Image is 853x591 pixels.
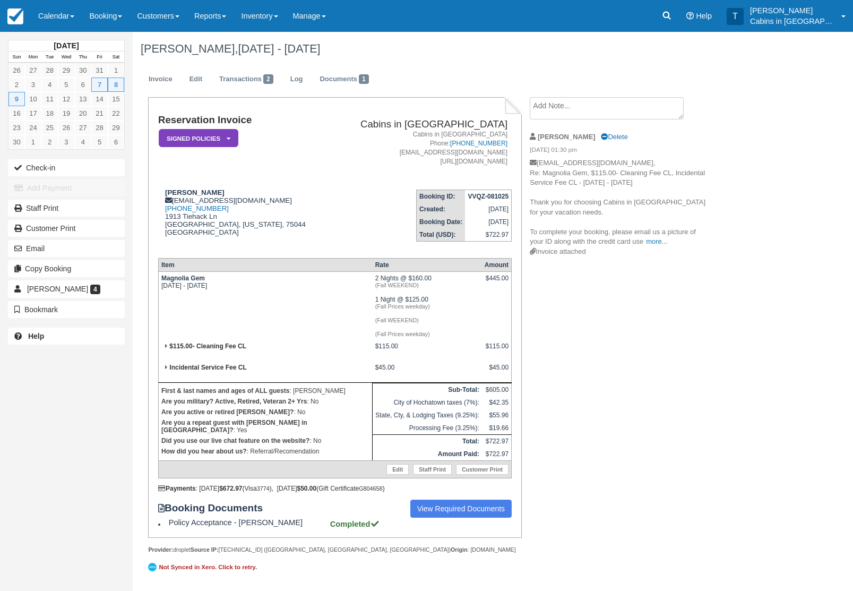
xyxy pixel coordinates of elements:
[373,271,482,340] td: 2 Nights @ $160.00 1 Night @ $125.00
[25,92,41,106] a: 10
[334,130,507,167] address: Cabins in [GEOGRAPHIC_DATA] Phone: [EMAIL_ADDRESS][DOMAIN_NAME] [URL][DOMAIN_NAME]
[482,409,512,422] td: $55.96
[58,92,74,106] a: 12
[282,69,311,90] a: Log
[465,228,511,242] td: $722.97
[8,78,25,92] a: 2
[727,8,744,25] div: T
[482,383,512,396] td: $605.00
[373,396,482,409] td: City of Hochatown taxes (7%):
[169,518,328,527] span: Policy Acceptance - [PERSON_NAME]
[75,106,91,121] a: 20
[182,69,210,90] a: Edit
[27,285,88,293] span: [PERSON_NAME]
[41,135,58,149] a: 2
[482,258,512,271] th: Amount
[375,303,479,310] em: (Fall Prices weekday)
[359,485,382,492] small: G804658
[75,52,91,63] th: Thu
[54,41,79,50] strong: [DATE]
[161,386,369,396] p: : [PERSON_NAME]
[375,282,479,288] em: (Fall WEEKEND)
[750,16,835,27] p: Cabins in [GEOGRAPHIC_DATA]
[91,135,108,149] a: 5
[375,317,479,323] em: (Fall WEEKEND)
[25,52,41,63] th: Mon
[41,121,58,135] a: 25
[373,383,482,396] th: Sub-Total:
[373,258,482,271] th: Rate
[41,52,58,63] th: Tue
[417,203,466,216] th: Created:
[468,193,509,200] strong: VVQZ-081025
[8,301,125,318] button: Bookmark
[108,135,124,149] a: 6
[297,485,316,492] strong: $50.00
[75,121,91,135] a: 27
[165,189,225,196] strong: [PERSON_NAME]
[191,546,219,553] strong: Source IP:
[169,342,246,350] strong: $115.00- Cleaning Fee CL
[161,419,307,434] strong: Are you a repeat guest with [PERSON_NAME] in [GEOGRAPHIC_DATA]?
[148,546,173,553] strong: Provider:
[161,446,369,457] p: : Referral/Recomendation
[58,78,74,92] a: 5
[530,247,709,257] div: Invoice attached
[373,422,482,435] td: Processing Fee (3.25%):
[482,448,512,461] td: $722.97
[530,158,709,247] p: [EMAIL_ADDRESS][DOMAIN_NAME], Re: Magnolia Gem, $115.00- Cleaning Fee CL, Incidental Service Fee ...
[8,92,25,106] a: 9
[161,435,369,446] p: : No
[417,190,466,203] th: Booking ID:
[28,332,44,340] b: Help
[373,434,482,448] th: Total:
[373,448,482,461] th: Amount Paid:
[238,42,320,55] span: [DATE] - [DATE]
[25,121,41,135] a: 24
[8,179,125,196] button: Add Payment
[334,119,507,130] h2: Cabins in [GEOGRAPHIC_DATA]
[58,106,74,121] a: 19
[485,364,509,380] div: $45.00
[465,203,511,216] td: [DATE]
[8,63,25,78] a: 26
[158,189,330,250] div: [EMAIL_ADDRESS][DOMAIN_NAME] 1913 Tiehack Ln [GEOGRAPHIC_DATA], [US_STATE], 75044 [GEOGRAPHIC_DATA]
[58,121,74,135] a: 26
[108,106,124,121] a: 22
[58,135,74,149] a: 3
[75,135,91,149] a: 4
[485,342,509,358] div: $115.00
[263,74,273,84] span: 2
[538,133,596,141] strong: [PERSON_NAME]
[41,63,58,78] a: 28
[91,92,108,106] a: 14
[25,106,41,121] a: 17
[91,52,108,63] th: Fri
[646,237,667,245] a: more...
[8,280,125,297] a: [PERSON_NAME] 4
[90,285,100,294] span: 4
[451,546,467,553] strong: Origin
[485,275,509,290] div: $445.00
[159,129,238,148] em: Signed Policies
[530,145,709,157] em: [DATE] 01:30 pm
[373,409,482,422] td: State, Cty, & Lodging Taxes (9.25%):
[41,106,58,121] a: 18
[161,448,247,455] strong: How did you hear about us?
[108,63,124,78] a: 1
[108,121,124,135] a: 29
[25,63,41,78] a: 27
[359,74,369,84] span: 1
[219,485,242,492] strong: $672.97
[373,340,482,361] td: $115.00
[413,464,452,475] a: Staff Print
[108,92,124,106] a: 15
[482,422,512,435] td: $19.66
[161,417,369,435] p: : Yes
[169,364,246,371] strong: Incidental Service Fee CL
[750,5,835,16] p: [PERSON_NAME]
[386,464,409,475] a: Edit
[58,63,74,78] a: 29
[25,135,41,149] a: 1
[686,12,694,20] i: Help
